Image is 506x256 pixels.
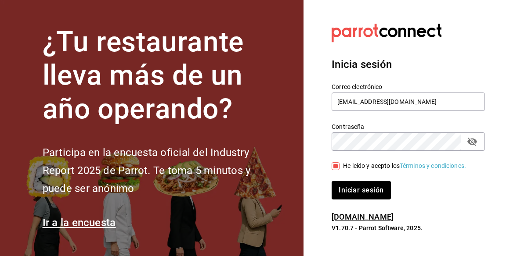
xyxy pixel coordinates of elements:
button: passwordField [465,134,480,149]
h2: Participa en la encuesta oficial del Industry Report 2025 de Parrot. Te toma 5 minutos y puede se... [43,144,280,197]
h1: ¿Tu restaurante lleva más de un año operando? [43,25,280,126]
label: Correo electrónico [332,83,485,89]
h3: Inicia sesión [332,57,485,72]
a: Ir a la encuesta [43,217,116,229]
input: Ingresa tu correo electrónico [332,92,485,111]
label: Contraseña [332,123,485,129]
div: He leído y acepto los [343,161,466,171]
a: [DOMAIN_NAME] [332,212,394,221]
a: Términos y condiciones. [400,162,466,169]
button: Iniciar sesión [332,181,390,199]
p: V1.70.7 - Parrot Software, 2025. [332,224,485,232]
